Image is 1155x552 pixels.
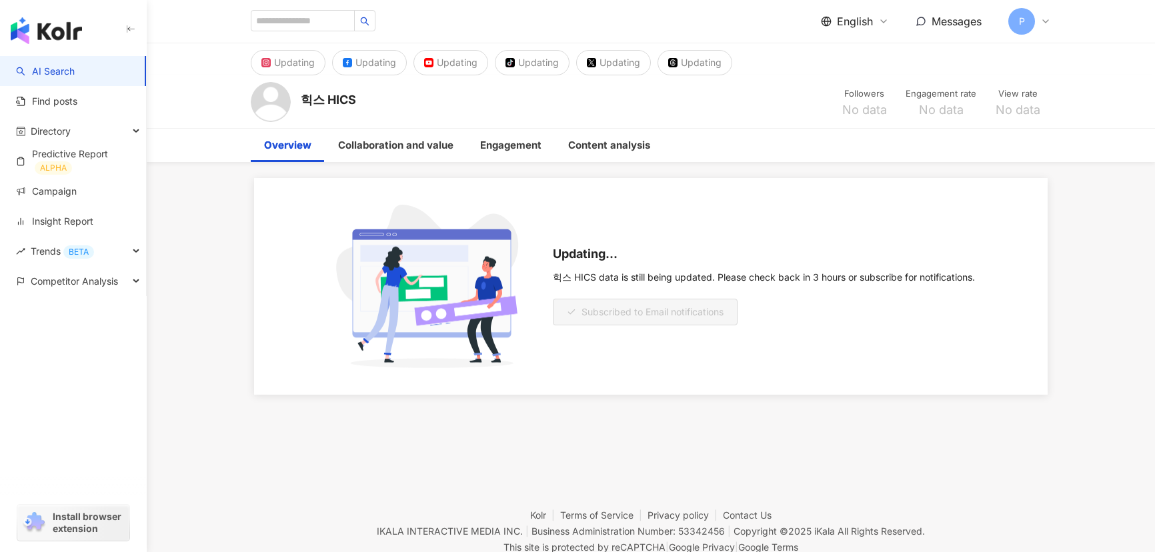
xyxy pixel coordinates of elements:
[31,266,118,296] span: Competitor Analysis
[332,50,407,75] button: Updating
[648,509,723,521] a: Privacy policy
[53,511,125,535] span: Install browser extension
[531,525,725,537] div: Business Administration Number: 53342456
[274,53,315,72] div: Updating
[16,147,135,175] a: Predictive ReportALPHA
[728,525,731,537] span: |
[495,50,569,75] button: Updating
[360,17,369,26] span: search
[17,505,129,541] a: chrome extensionInstall browser extension
[16,65,75,78] a: searchAI Search
[413,50,488,75] button: Updating
[480,137,541,153] div: Engagement
[63,245,94,259] div: BETA
[31,116,71,146] span: Directory
[21,512,47,533] img: chrome extension
[355,53,396,72] div: Updating
[518,53,559,72] div: Updating
[814,525,835,537] a: iKala
[31,236,94,266] span: Trends
[932,15,982,28] span: Messages
[734,525,925,537] div: Copyright © 2025 All Rights Reserved.
[576,50,651,75] button: Updating
[839,87,890,101] div: Followers
[16,215,93,228] a: Insight Report
[530,509,560,521] a: Kolr
[681,53,722,72] div: Updating
[996,103,1040,117] span: No data
[553,299,738,325] button: Subscribed to Email notifications
[11,17,82,44] img: logo
[723,509,772,521] a: Contact Us
[600,53,640,72] div: Updating
[16,185,77,198] a: Campaign
[919,103,964,117] span: No data
[992,87,1043,101] div: View rate
[301,91,356,108] div: 힉스 HICS
[658,50,732,75] button: Updating
[568,137,650,153] div: Content analysis
[553,272,975,283] div: 힉스 HICS data is still being updated. Please check back in 3 hours or subscribe for notifications.
[560,509,648,521] a: Terms of Service
[842,103,887,117] span: No data
[251,50,325,75] button: Updating
[377,525,523,537] div: IKALA INTERACTIVE MEDIA INC.
[16,247,25,256] span: rise
[338,137,453,153] div: Collaboration and value
[553,247,975,261] div: Updating...
[906,87,976,101] div: Engagement rate
[264,137,311,153] div: Overview
[327,205,537,368] img: subscribe cta
[525,525,529,537] span: |
[251,82,291,122] img: KOL Avatar
[1019,14,1025,29] span: P
[16,95,77,108] a: Find posts
[437,53,477,72] div: Updating
[837,14,873,29] span: English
